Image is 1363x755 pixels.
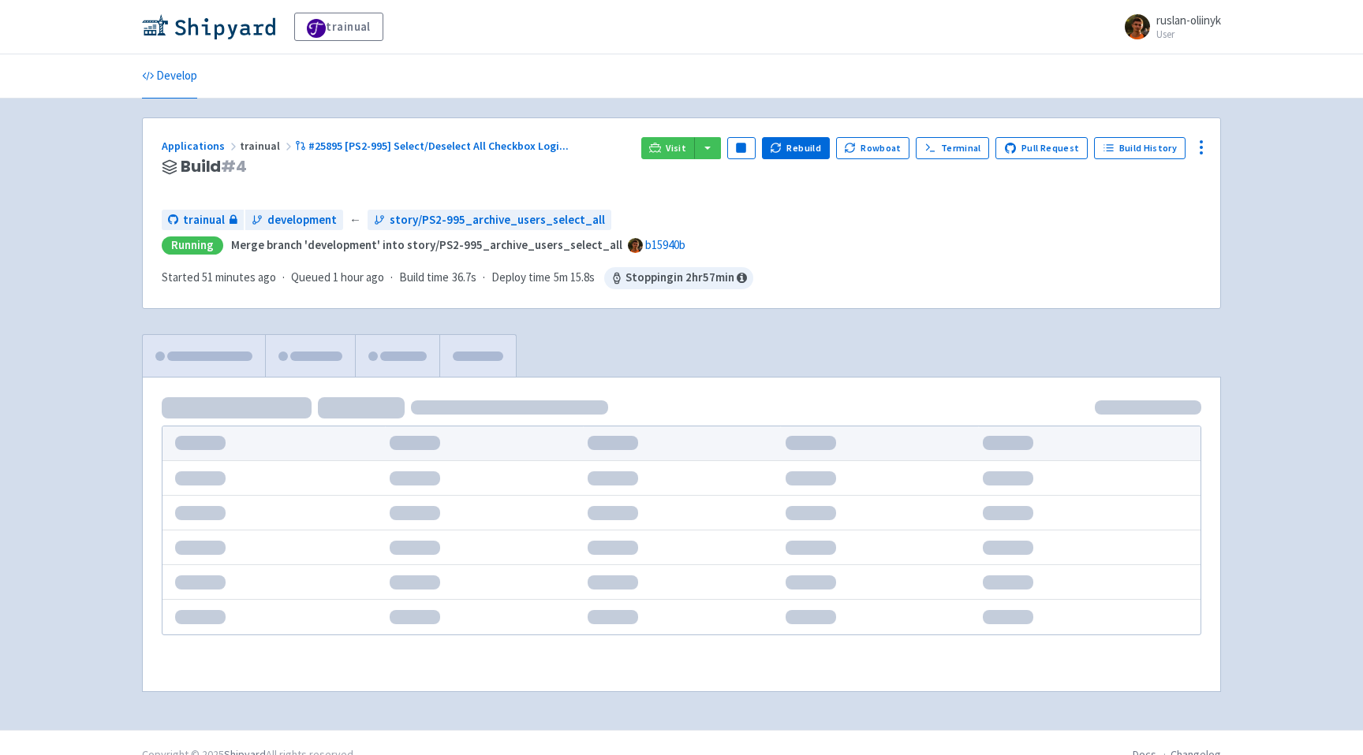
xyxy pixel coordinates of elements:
span: ruslan-oliinyk [1156,13,1221,28]
span: Build [181,158,247,176]
span: ← [349,211,361,229]
img: Shipyard logo [142,14,275,39]
span: Build time [399,269,449,287]
a: Develop [142,54,197,99]
a: trainual [162,210,244,231]
span: story/PS2-995_archive_users_select_all [390,211,605,229]
span: trainual [183,211,225,229]
span: 5m 15.8s [554,269,595,287]
button: Pause [727,137,756,159]
span: trainual [240,139,295,153]
a: trainual [294,13,383,41]
span: 36.7s [452,269,476,287]
span: Deploy time [491,269,551,287]
div: · · · [162,267,753,289]
time: 51 minutes ago [202,270,276,285]
a: development [245,210,343,231]
span: Started [162,270,276,285]
time: 1 hour ago [333,270,384,285]
a: Terminal [916,137,989,159]
div: Running [162,236,223,255]
a: Pull Request [995,137,1088,159]
small: User [1156,29,1221,39]
a: Applications [162,139,240,153]
a: b15940b [645,237,685,252]
button: Rowboat [836,137,910,159]
a: story/PS2-995_archive_users_select_all [368,210,611,231]
a: Visit [641,137,695,159]
button: Rebuild [762,137,830,159]
span: Stopping in 2 hr 57 min [604,267,753,289]
span: Visit [666,142,686,154]
a: Build History [1094,137,1186,159]
a: ruslan-oliinyk User [1115,14,1221,39]
span: # 4 [221,155,247,177]
span: #25895 [PS2-995] Select/Deselect All Checkbox Logi ... [308,139,569,153]
a: #25895 [PS2-995] Select/Deselect All Checkbox Logi... [295,139,571,153]
span: development [267,211,337,229]
strong: Merge branch 'development' into story/PS2-995_archive_users_select_all [231,237,622,252]
span: Queued [291,270,384,285]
